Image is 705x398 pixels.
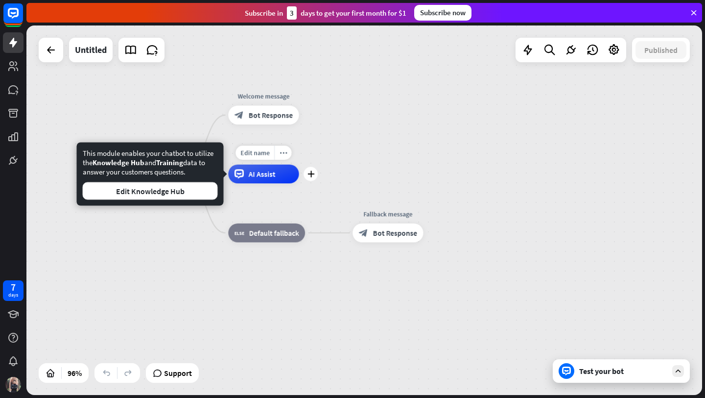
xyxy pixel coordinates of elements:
[307,171,314,177] i: plus
[8,292,18,298] div: days
[240,149,270,157] span: Edit name
[373,228,417,238] span: Bot Response
[93,158,144,167] span: Knowledge Hub
[280,149,287,156] i: more_horiz
[249,169,276,178] span: AI Assist
[635,41,686,59] button: Published
[164,365,192,381] span: Support
[579,366,667,376] div: Test your bot
[83,149,218,200] div: This module enables your chatbot to utilize the and data to answer your customers questions.
[83,182,218,200] button: Edit Knowledge Hub
[414,5,471,21] div: Subscribe now
[3,280,23,301] a: 7 days
[235,228,244,238] i: block_fallback
[359,228,368,238] i: block_bot_response
[235,110,244,120] i: block_bot_response
[245,6,406,20] div: Subscribe in days to get your first month for $1
[156,158,183,167] span: Training
[249,110,293,120] span: Bot Response
[249,228,299,238] span: Default fallback
[75,38,107,62] div: Untitled
[287,6,297,20] div: 3
[65,365,85,381] div: 96%
[221,92,306,101] div: Welcome message
[11,283,16,292] div: 7
[8,4,37,33] button: Open LiveChat chat widget
[346,209,430,219] div: Fallback message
